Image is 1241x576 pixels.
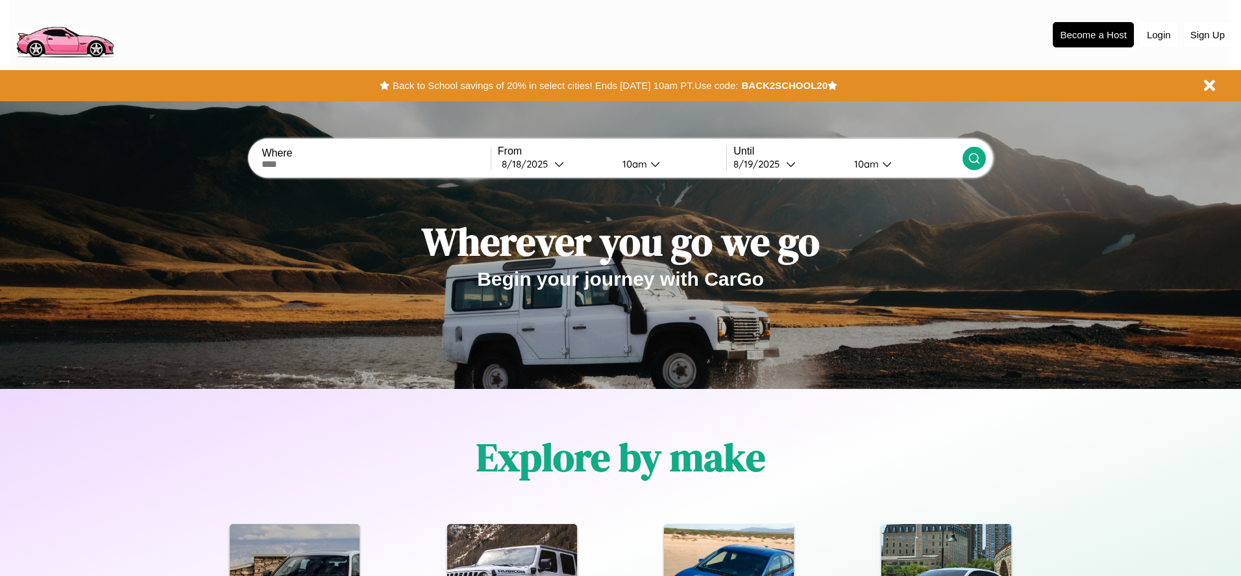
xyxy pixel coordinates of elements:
label: Where [262,147,490,159]
button: 10am [844,157,962,171]
h1: Explore by make [476,431,765,484]
button: 8/18/2025 [498,157,612,171]
b: BACK2SCHOOL20 [741,80,828,91]
div: 8 / 19 / 2025 [733,158,786,170]
button: Become a Host [1053,22,1134,47]
label: From [498,145,726,157]
div: 8 / 18 / 2025 [502,158,554,170]
img: logo [10,6,119,61]
div: 10am [616,158,650,170]
button: Back to School savings of 20% in select cities! Ends [DATE] 10am PT.Use code: [389,77,741,95]
button: Login [1140,23,1177,47]
label: Until [733,145,962,157]
button: 10am [612,157,726,171]
button: Sign Up [1184,23,1231,47]
div: 10am [848,158,882,170]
